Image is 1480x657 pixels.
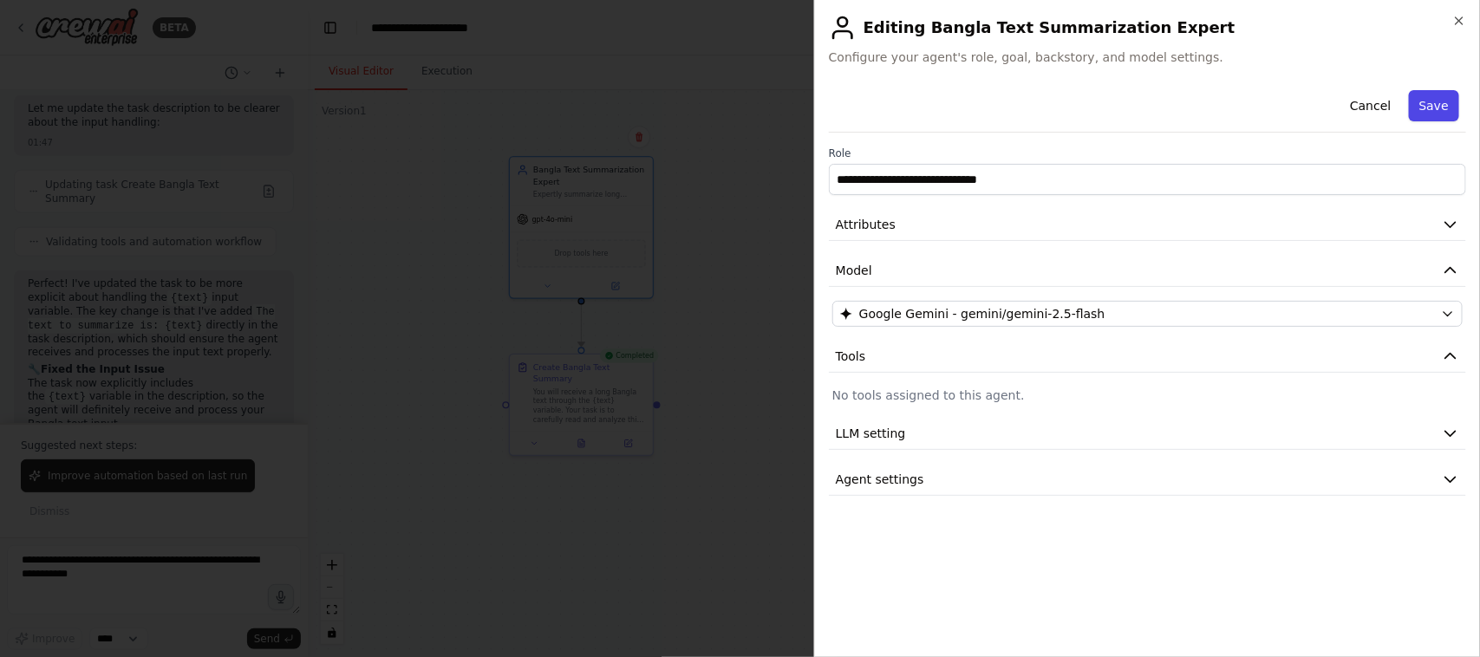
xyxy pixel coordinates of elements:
span: Attributes [836,216,896,233]
button: Attributes [829,209,1466,241]
span: Google Gemini - gemini/gemini-2.5-flash [859,305,1105,322]
span: Tools [836,348,866,365]
button: Model [829,255,1466,287]
label: Role [829,146,1466,160]
button: Cancel [1340,90,1401,121]
span: LLM setting [836,425,906,442]
p: No tools assigned to this agent. [832,387,1463,404]
button: LLM setting [829,418,1466,450]
button: Save [1409,90,1459,121]
span: Agent settings [836,471,924,488]
span: Configure your agent's role, goal, backstory, and model settings. [829,49,1466,66]
span: Model [836,262,872,279]
button: Tools [829,341,1466,373]
button: Google Gemini - gemini/gemini-2.5-flash [832,301,1463,327]
h2: Editing Bangla Text Summarization Expert [829,14,1466,42]
button: Agent settings [829,464,1466,496]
